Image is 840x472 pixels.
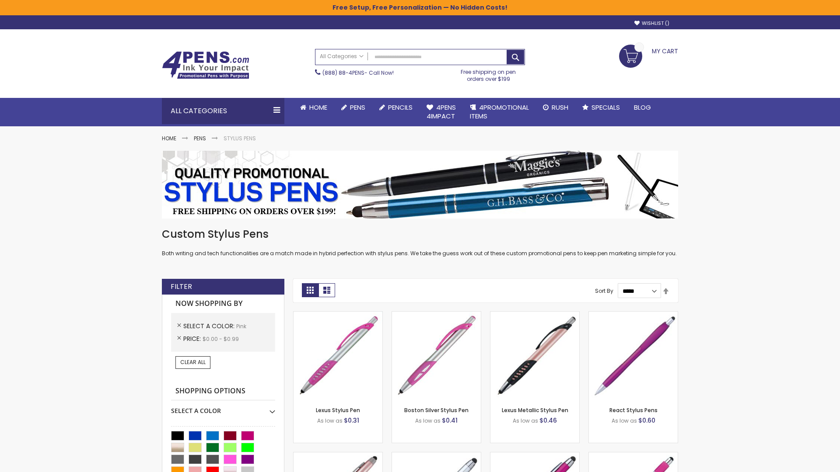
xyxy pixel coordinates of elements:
[334,98,372,117] a: Pens
[470,103,529,121] span: 4PROMOTIONAL ITEMS
[317,417,343,424] span: As low as
[294,452,382,459] a: Lory Metallic Stylus Pen-Pink
[162,98,284,124] div: All Categories
[294,312,382,400] img: Lexus Stylus Pen-Pink
[171,400,275,415] div: Select A Color
[162,227,678,257] div: Both writing and tech functionalities are a match made in hybrid perfection with stylus pens. We ...
[634,20,669,27] a: Wishlist
[203,335,239,343] span: $0.00 - $0.99
[388,103,413,112] span: Pencils
[452,65,525,83] div: Free shipping on pen orders over $199
[194,135,206,142] a: Pens
[490,312,579,400] img: Lexus Metallic Stylus Pen-Pink
[392,312,481,400] img: Boston Silver Stylus Pen-Pink
[175,356,210,368] a: Clear All
[309,103,327,112] span: Home
[392,311,481,319] a: Boston Silver Stylus Pen-Pink
[589,312,678,400] img: React Stylus Pens-Pink
[162,51,249,79] img: 4Pens Custom Pens and Promotional Products
[293,98,334,117] a: Home
[415,417,441,424] span: As low as
[609,406,658,414] a: React Stylus Pens
[539,416,557,425] span: $0.46
[513,417,538,424] span: As low as
[627,98,658,117] a: Blog
[589,452,678,459] a: Pearl Element Stylus Pens-Pink
[490,311,579,319] a: Lexus Metallic Stylus Pen-Pink
[236,323,246,330] span: Pink
[320,53,364,60] span: All Categories
[183,322,236,330] span: Select A Color
[404,406,469,414] a: Boston Silver Stylus Pen
[612,417,637,424] span: As low as
[372,98,420,117] a: Pencils
[595,287,613,295] label: Sort By
[322,69,364,76] a: (888) 88-4PENS
[322,69,394,76] span: - Call Now!
[316,406,360,414] a: Lexus Stylus Pen
[575,98,627,117] a: Specials
[162,135,176,142] a: Home
[183,334,203,343] span: Price
[638,416,655,425] span: $0.60
[171,295,275,313] strong: Now Shopping by
[591,103,620,112] span: Specials
[315,49,368,64] a: All Categories
[180,358,206,366] span: Clear All
[589,311,678,319] a: React Stylus Pens-Pink
[171,282,192,292] strong: Filter
[536,98,575,117] a: Rush
[350,103,365,112] span: Pens
[552,103,568,112] span: Rush
[490,452,579,459] a: Metallic Cool Grip Stylus Pen-Pink
[502,406,568,414] a: Lexus Metallic Stylus Pen
[344,416,359,425] span: $0.31
[427,103,456,121] span: 4Pens 4impact
[420,98,463,126] a: 4Pens4impact
[162,151,678,219] img: Stylus Pens
[442,416,458,425] span: $0.41
[162,227,678,241] h1: Custom Stylus Pens
[224,135,256,142] strong: Stylus Pens
[302,283,318,297] strong: Grid
[392,452,481,459] a: Silver Cool Grip Stylus Pen-Pink
[171,382,275,401] strong: Shopping Options
[294,311,382,319] a: Lexus Stylus Pen-Pink
[634,103,651,112] span: Blog
[463,98,536,126] a: 4PROMOTIONALITEMS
